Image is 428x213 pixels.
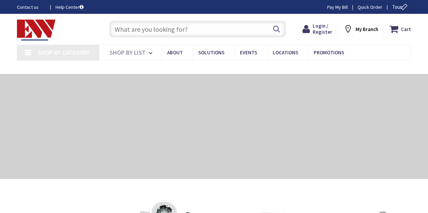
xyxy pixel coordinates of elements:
[327,4,348,10] a: Pay My Bill
[343,23,378,35] div: My Branch
[273,49,298,56] span: Locations
[358,4,382,10] a: Quick Order
[17,4,45,10] a: Contact us
[401,23,411,35] strong: Cart
[314,49,344,56] span: Promotions
[240,49,257,56] span: Events
[109,21,286,37] input: What are you looking for?
[392,4,409,10] span: Tour
[17,20,55,41] img: Electrical Wholesalers, Inc.
[38,49,90,56] span: Shop By Category
[302,23,332,35] a: Login / Register
[167,49,183,56] span: About
[356,26,378,32] strong: My Branch
[198,49,224,56] span: Solutions
[389,23,411,35] a: Cart
[313,23,332,35] span: Login / Register
[110,49,146,56] span: Shop By List
[55,4,84,10] a: Help Center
